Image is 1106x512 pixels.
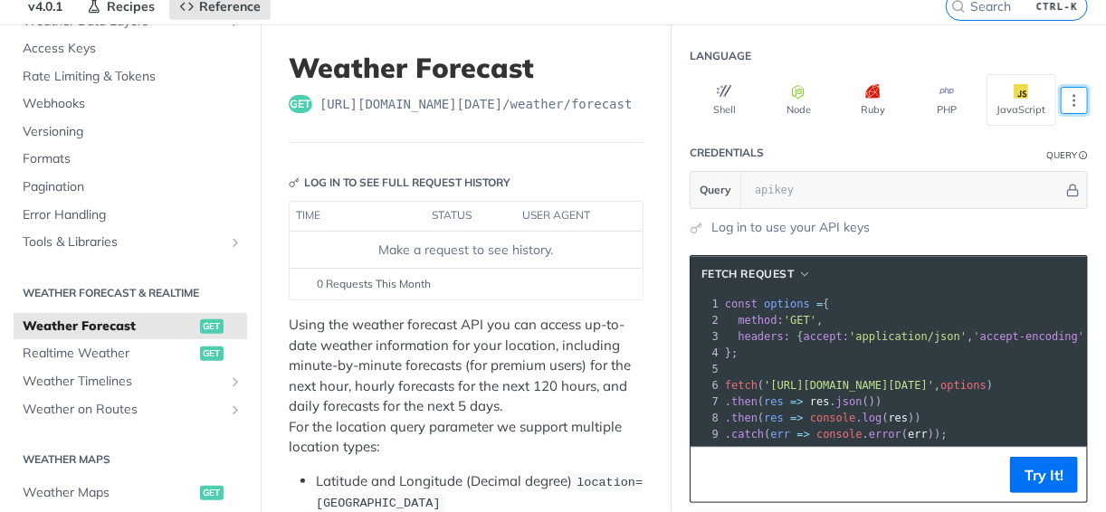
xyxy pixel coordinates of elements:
span: catch [731,428,764,441]
a: Realtime Weatherget [14,340,247,367]
div: Credentials [690,145,764,161]
span: Weather Forecast [23,318,195,336]
span: error [869,428,901,441]
div: Log in to see full request history [289,175,510,191]
p: Using the weather forecast API you can access up-to-date weather information for your location, i... [289,315,644,458]
span: 'accept-encoding' [974,330,1085,343]
span: . ( . ( )) [725,412,921,424]
span: Formats [23,150,243,168]
span: res [764,412,784,424]
button: Show subpages for Weather on Routes [228,403,243,417]
span: console [816,428,863,441]
span: Access Keys [23,40,243,58]
div: 8 [691,410,721,426]
span: options [764,298,810,310]
button: More Languages [1061,87,1088,114]
span: => [790,395,803,408]
span: res [764,395,784,408]
span: Weather Maps [23,484,195,502]
span: res [810,395,830,408]
div: Language [690,48,751,64]
span: }; [725,346,739,359]
h2: Weather Forecast & realtime [14,285,247,301]
div: QueryInformation [1046,148,1088,162]
span: json [836,395,863,408]
span: log [863,412,882,424]
span: ( , ) [725,379,993,392]
div: Make a request to see history. [297,241,635,260]
span: err [908,428,928,441]
span: '[URL][DOMAIN_NAME][DATE]' [764,379,934,392]
span: . ( . ()) [725,395,882,408]
div: 1 [691,296,721,312]
span: 'GET' [784,314,816,327]
div: 9 [691,426,721,442]
button: Ruby [838,74,908,126]
a: Access Keys [14,35,247,62]
span: 0 Requests This Month [317,276,431,292]
button: Try It! [1010,457,1078,493]
span: get [200,486,224,500]
div: 3 [691,328,721,345]
div: 6 [691,377,721,393]
span: Webhooks [23,95,243,113]
div: 7 [691,393,721,410]
span: options [940,379,987,392]
span: headers [738,330,784,343]
div: Query [1046,148,1077,162]
span: : , [725,314,824,327]
span: method [738,314,777,327]
a: Tools & LibrariesShow subpages for Tools & Libraries [14,229,247,256]
h2: Weather Maps [14,451,247,468]
span: => [790,412,803,424]
span: then [731,412,758,424]
span: Query [700,182,731,198]
span: const [725,298,758,310]
a: Formats [14,146,247,173]
span: get [289,95,312,113]
span: get [200,346,224,361]
div: 5 [691,361,721,377]
span: 'application/json' [849,330,967,343]
span: then [731,395,758,408]
span: Tools & Libraries [23,233,224,251]
a: Weather TimelinesShow subpages for Weather Timelines [14,368,247,395]
span: Realtime Weather [23,345,195,363]
button: Show subpages for Weather Timelines [228,375,243,389]
button: Query [691,172,741,208]
th: time [290,202,425,231]
h1: Weather Forecast [289,52,644,84]
span: { [725,298,830,310]
span: Weather on Routes [23,401,224,419]
button: fetch Request [695,265,817,283]
button: PHP [912,74,982,126]
svg: More ellipsis [1066,92,1082,109]
button: Show subpages for Tools & Libraries [228,235,243,250]
button: JavaScript [987,74,1056,126]
span: . ( . ( )); [725,428,948,441]
span: => [797,428,810,441]
a: Log in to use your API keys [711,218,870,237]
button: Hide [1063,181,1082,199]
span: get [200,319,224,334]
span: Rate Limiting & Tokens [23,68,243,86]
th: status [425,202,516,231]
button: Shell [690,74,759,126]
a: Versioning [14,119,247,146]
span: Pagination [23,178,243,196]
div: 2 [691,312,721,328]
span: Versioning [23,123,243,141]
a: Weather Forecastget [14,313,247,340]
a: Pagination [14,174,247,201]
div: 4 [691,345,721,361]
a: Webhooks [14,90,247,118]
span: console [810,412,856,424]
a: Weather Mapsget [14,479,247,507]
a: Rate Limiting & Tokens [14,63,247,90]
a: Weather on RoutesShow subpages for Weather on Routes [14,396,247,423]
input: apikey [746,172,1063,208]
a: Error Handling [14,202,247,229]
span: Error Handling [23,206,243,224]
span: fetch Request [701,266,795,282]
i: Information [1079,151,1088,160]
